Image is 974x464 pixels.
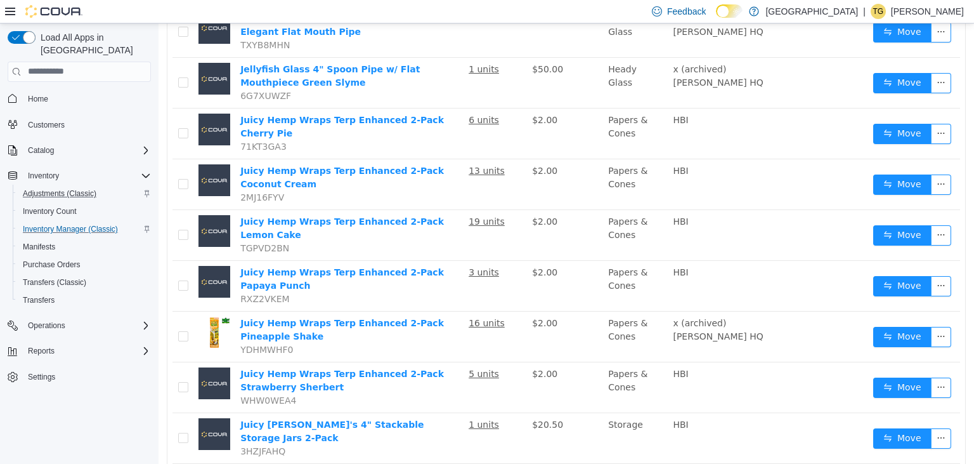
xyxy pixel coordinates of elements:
[36,31,151,56] span: Load All Apps in [GEOGRAPHIC_DATA]
[82,193,285,216] a: Juicy Hemp Wraps Terp Enhanced 2-Pack Lemon Cake
[82,345,285,369] a: Juicy Hemp Wraps Terp Enhanced 2-Pack Strawberry Sherbert
[715,253,773,273] button: icon: swapMove
[373,193,399,203] span: $2.00
[3,342,156,360] button: Reports
[40,90,72,122] img: Juicy Hemp Wraps Terp Enhanced 2-Pack Cherry Pie placeholder
[18,293,60,308] a: Transfers
[715,100,773,121] button: icon: swapMove
[772,303,793,324] button: icon: ellipsis
[82,91,285,115] a: Juicy Hemp Wraps Terp Enhanced 2-Pack Cherry Pie
[772,50,793,70] button: icon: ellipsis
[715,405,773,425] button: icon: swapMove
[28,120,65,130] span: Customers
[445,187,509,237] td: Papers & Cones
[373,244,399,254] span: $2.00
[445,136,509,187] td: Papers & Cones
[23,91,151,107] span: Home
[765,4,858,19] p: [GEOGRAPHIC_DATA]
[514,244,529,254] span: HBI
[18,275,151,290] span: Transfers (Classic)
[18,293,151,308] span: Transfers
[3,142,156,159] button: Catalog
[23,143,151,158] span: Catalog
[772,202,793,222] button: icon: ellipsis
[23,143,59,158] button: Catalog
[23,168,151,183] span: Inventory
[40,395,72,427] img: Juicy Jay's 4" Stackable Storage Jars 2-Pack placeholder
[82,396,265,420] a: Juicy [PERSON_NAME]'s 4" Stackable Storage Jars 2-Pack
[28,171,59,181] span: Inventory
[514,345,529,355] span: HBI
[18,186,101,201] a: Adjustments (Classic)
[23,117,70,133] a: Customers
[3,368,156,386] button: Settings
[715,202,773,222] button: icon: swapMove
[310,345,341,355] u: 5 units
[18,204,82,219] a: Inventory Count
[28,372,55,382] span: Settings
[40,141,72,173] img: Juicy Hemp Wraps Terp Enhanced 2-Pack Coconut Cream placeholder
[13,291,156,309] button: Transfers
[514,193,529,203] span: HBI
[13,185,156,202] button: Adjustments (Classic)
[18,204,151,219] span: Inventory Count
[82,423,127,433] span: 3HZJFAHQ
[23,224,118,234] span: Inventory Manager (Classic)
[445,237,509,288] td: Papers & Cones
[18,239,60,255] a: Manifests
[445,390,509,441] td: Storage
[23,369,60,385] a: Settings
[514,295,604,318] span: x (archived) [PERSON_NAME] HQ
[863,4,866,19] p: |
[23,343,151,359] span: Reports
[18,222,123,237] a: Inventory Manager (Classic)
[13,256,156,274] button: Purchase Orders
[18,239,151,255] span: Manifests
[514,396,529,406] span: HBI
[891,4,964,19] p: [PERSON_NAME]
[18,257,86,272] a: Purchase Orders
[373,91,399,102] span: $2.00
[82,244,285,267] a: Juicy Hemp Wraps Terp Enhanced 2-Pack Papaya Punch
[772,354,793,375] button: icon: ellipsis
[514,142,529,152] span: HBI
[23,168,64,183] button: Inventory
[28,94,48,104] span: Home
[8,84,151,420] nav: Complex example
[3,167,156,185] button: Inventory
[82,41,261,64] a: Jellyfish Glass 4" Spoon Pipe w/ Flat Mouthpiece Green Slyme
[82,295,285,318] a: Juicy Hemp Wraps Terp Enhanced 2-Pack Pineapple Shake
[772,100,793,121] button: icon: ellipsis
[18,186,151,201] span: Adjustments (Classic)
[23,260,81,270] span: Purchase Orders
[18,275,91,290] a: Transfers (Classic)
[310,396,341,406] u: 1 units
[13,274,156,291] button: Transfers (Classic)
[445,288,509,339] td: Papers & Cones
[40,39,72,71] img: Jellyfish Glass 4" Spoon Pipe w/ Flat Mouthpiece Green Slyme placeholder
[445,34,509,85] td: Heady Glass
[715,303,773,324] button: icon: swapMove
[28,145,54,156] span: Catalog
[871,4,886,19] div: Travis Genereux
[28,346,55,356] span: Reports
[310,41,341,51] u: 1 units
[373,41,405,51] span: $50.00
[13,238,156,256] button: Manifests
[23,343,60,359] button: Reports
[23,117,151,133] span: Customers
[82,220,131,230] span: TGPVD2BN
[310,193,346,203] u: 19 units
[23,189,96,199] span: Adjustments (Classic)
[715,50,773,70] button: icon: swapMove
[445,339,509,390] td: Papers & Cones
[28,321,65,331] span: Operations
[715,354,773,375] button: icon: swapMove
[82,67,133,77] span: 6G7XUWZF
[715,151,773,171] button: icon: swapMove
[772,405,793,425] button: icon: ellipsis
[310,244,341,254] u: 3 units
[310,142,346,152] u: 13 units
[23,242,55,252] span: Manifests
[667,5,706,18] span: Feedback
